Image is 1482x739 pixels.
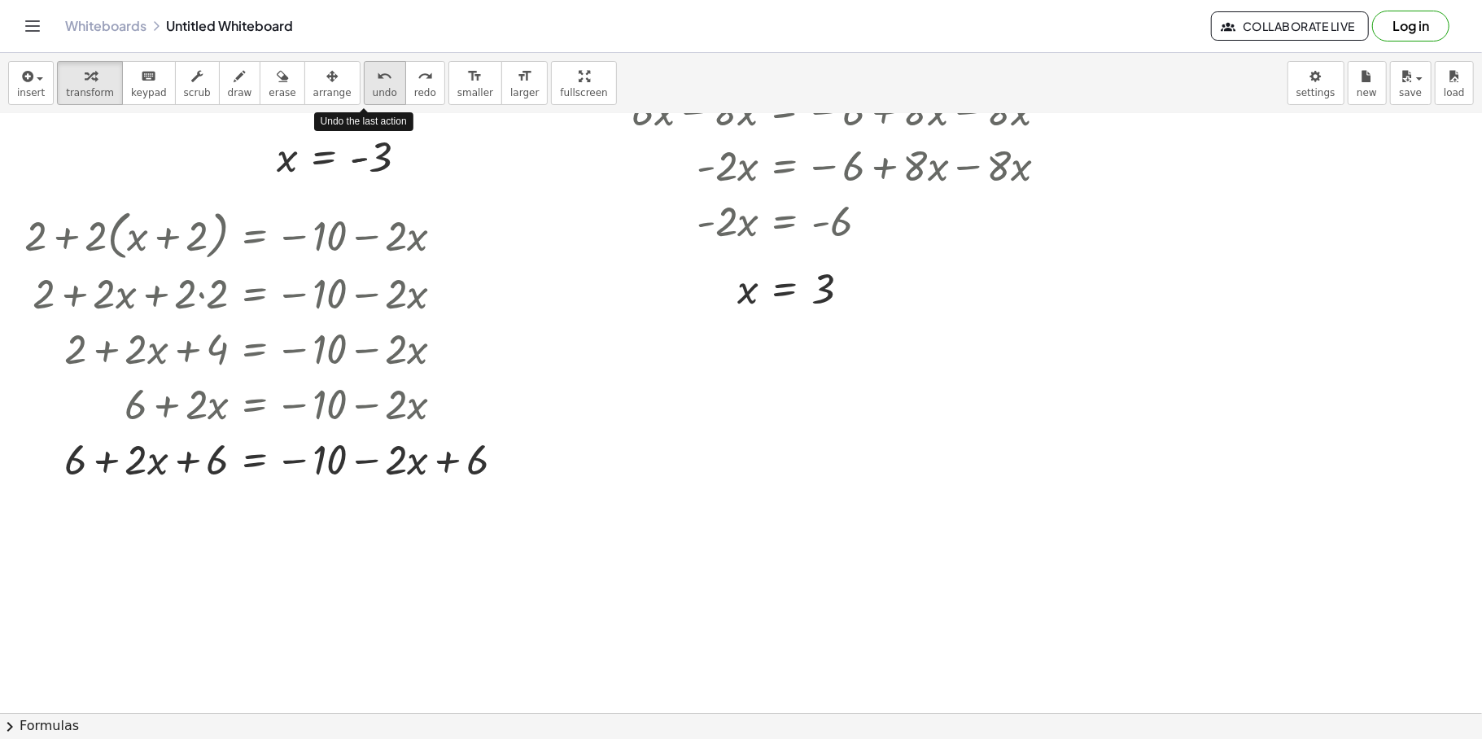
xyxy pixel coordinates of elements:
[131,87,167,98] span: keypad
[417,67,433,86] i: redo
[1435,61,1474,105] button: load
[1399,87,1422,98] span: save
[20,13,46,39] button: Toggle navigation
[1444,87,1465,98] span: load
[141,67,156,86] i: keyboard
[405,61,445,105] button: redoredo
[467,67,483,86] i: format_size
[65,18,146,34] a: Whiteboards
[184,87,211,98] span: scrub
[66,87,114,98] span: transform
[1372,11,1449,42] button: Log in
[122,61,176,105] button: keyboardkeypad
[1287,61,1344,105] button: settings
[560,87,607,98] span: fullscreen
[1225,19,1355,33] span: Collaborate Live
[1296,87,1336,98] span: settings
[57,61,123,105] button: transform
[501,61,548,105] button: format_sizelarger
[457,87,493,98] span: smaller
[1390,61,1432,105] button: save
[1211,11,1369,41] button: Collaborate Live
[364,61,406,105] button: undoundo
[228,87,252,98] span: draw
[314,112,413,131] div: Undo the last action
[1357,87,1377,98] span: new
[510,87,539,98] span: larger
[551,61,616,105] button: fullscreen
[269,87,295,98] span: erase
[313,87,352,98] span: arrange
[414,87,436,98] span: redo
[377,67,392,86] i: undo
[260,61,304,105] button: erase
[304,61,361,105] button: arrange
[517,67,532,86] i: format_size
[175,61,220,105] button: scrub
[219,61,261,105] button: draw
[17,87,45,98] span: insert
[1348,61,1387,105] button: new
[373,87,397,98] span: undo
[8,61,54,105] button: insert
[448,61,502,105] button: format_sizesmaller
